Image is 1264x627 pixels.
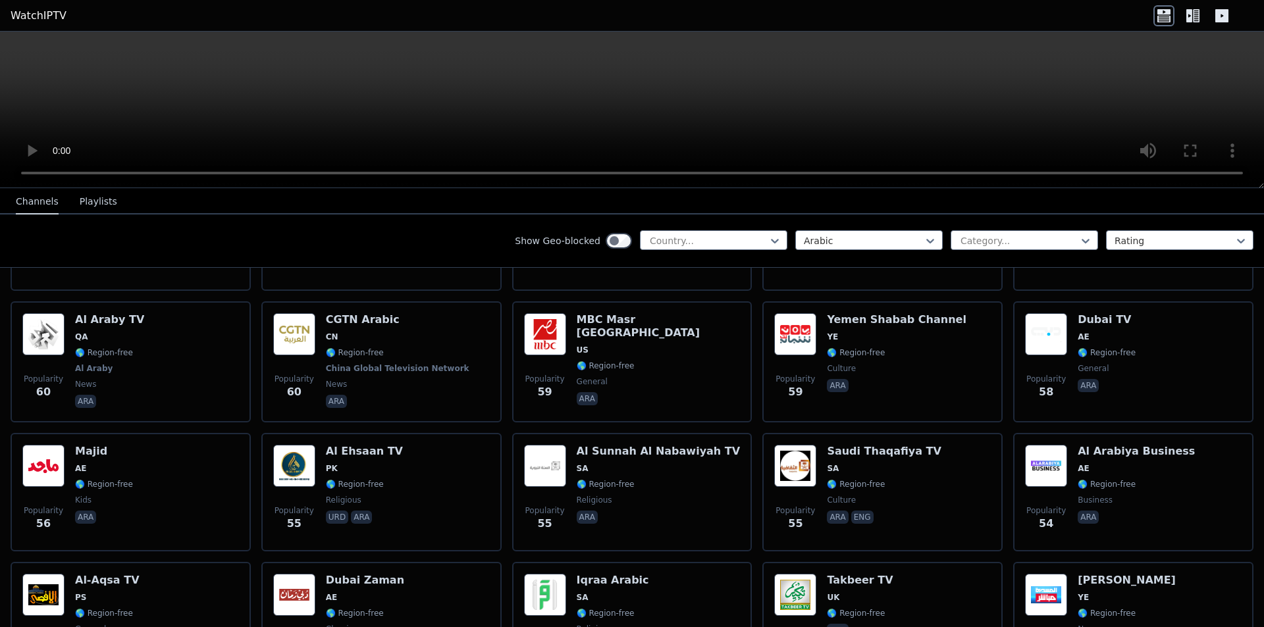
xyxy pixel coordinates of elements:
label: Show Geo-blocked [515,234,600,247]
span: 55 [537,516,552,532]
span: SA [577,463,589,474]
span: Al Araby [75,363,113,374]
span: 🌎 Region-free [827,347,885,358]
img: Dubai TV [1025,313,1067,355]
span: general [577,376,608,387]
span: religious [577,495,612,505]
span: US [577,345,589,355]
img: Takbeer TV [774,574,816,616]
h6: CGTN Arabic [326,313,472,326]
span: AE [1078,463,1089,474]
p: ara [75,511,96,524]
span: culture [827,495,856,505]
span: 59 [788,384,803,400]
span: business [1078,495,1113,505]
p: ara [577,392,598,405]
h6: Dubai Zaman [326,574,404,587]
span: 🌎 Region-free [326,479,384,489]
h6: Dubai TV [1078,313,1136,326]
span: AE [1078,332,1089,342]
span: 🌎 Region-free [75,347,133,358]
img: Dubai Zaman [273,574,315,616]
p: ara [577,511,598,524]
span: 🌎 Region-free [1078,347,1136,358]
span: 🌎 Region-free [326,347,384,358]
h6: Al Sunnah Al Nabawiyah TV [577,445,741,458]
h6: Saudi Thaqafiya TV [827,445,941,458]
p: ara [326,395,347,408]
button: Channels [16,189,59,214]
span: 🌎 Region-free [577,479,635,489]
span: 59 [537,384,552,400]
h6: Al Ehsaan TV [326,445,403,458]
img: Al Masirah Mubacher [1025,574,1067,616]
h6: Majid [75,445,133,458]
p: ara [351,511,372,524]
span: 58 [1039,384,1053,400]
img: Yemen Shabab Channel [774,313,816,355]
p: ara [75,395,96,408]
img: Saudi Thaqafiya TV [774,445,816,487]
span: PK [326,463,338,474]
img: Al Araby TV [22,313,65,355]
span: culture [827,363,856,374]
h6: [PERSON_NAME] [1078,574,1176,587]
span: news [75,379,96,389]
span: 🌎 Region-free [75,479,133,489]
span: PS [75,592,86,603]
span: Popularity [24,505,63,516]
span: UK [827,592,839,603]
img: CGTN Arabic [273,313,315,355]
span: QA [75,332,88,342]
h6: Yemen Shabab Channel [827,313,966,326]
span: China Global Television Network [326,363,469,374]
p: ara [827,379,848,392]
img: Al Sunnah Al Nabawiyah TV [524,445,566,487]
span: Popularity [525,374,565,384]
p: eng [851,511,874,524]
h6: Al Araby TV [75,313,144,326]
img: Majid [22,445,65,487]
p: ara [1078,379,1099,392]
span: 🌎 Region-free [75,608,133,618]
p: ara [1078,511,1099,524]
h6: MBC Masr [GEOGRAPHIC_DATA] [577,313,741,339]
span: general [1078,363,1109,374]
img: MBC Masr USA [524,313,566,355]
span: Popularity [776,374,815,384]
span: 55 [287,516,302,532]
h6: Al-Aqsa TV [75,574,140,587]
span: 60 [287,384,302,400]
span: SA [577,592,589,603]
img: Iqraa Arabic [524,574,566,616]
img: Al Arabiya Business [1025,445,1067,487]
a: WatchIPTV [11,8,66,24]
h6: Al Arabiya Business [1078,445,1195,458]
span: kids [75,495,92,505]
span: Popularity [275,505,314,516]
span: 🌎 Region-free [577,361,635,371]
span: 60 [36,384,51,400]
p: urd [326,511,348,524]
button: Playlists [80,189,117,214]
span: AE [326,592,337,603]
span: 🌎 Region-free [1078,608,1136,618]
span: Popularity [1026,505,1066,516]
span: 🌎 Region-free [827,608,885,618]
img: Al-Aqsa TV [22,574,65,616]
span: YE [1078,592,1089,603]
span: SA [827,463,839,474]
img: Al Ehsaan TV [273,445,315,487]
span: 🌎 Region-free [577,608,635,618]
span: Popularity [1026,374,1066,384]
h6: Takbeer TV [827,574,893,587]
span: 54 [1039,516,1053,532]
span: Popularity [776,505,815,516]
span: CN [326,332,338,342]
span: 55 [788,516,803,532]
span: Popularity [275,374,314,384]
p: ara [827,511,848,524]
span: religious [326,495,361,505]
span: YE [827,332,838,342]
span: 🌎 Region-free [326,608,384,618]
